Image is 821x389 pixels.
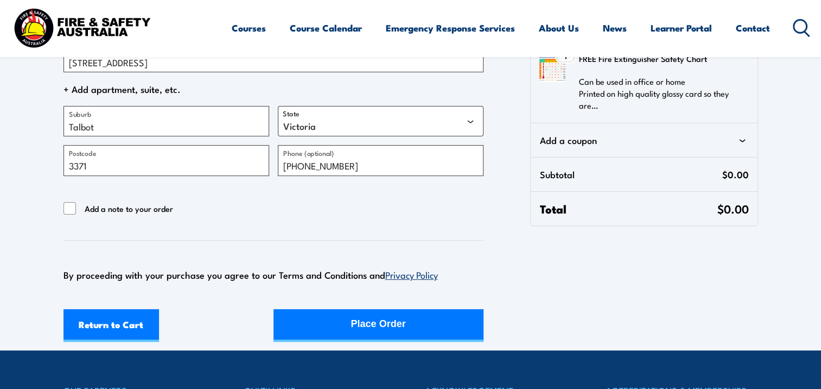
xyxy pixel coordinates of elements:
span: Add a note to your order [85,202,173,215]
span: 1 [564,52,567,60]
button: Place Order [273,309,483,342]
div: Add a coupon [539,132,748,148]
a: Emergency Response Services [386,14,515,42]
input: Postcode [63,145,269,175]
input: Phone (optional) [278,145,483,175]
div: Place Order [351,310,406,338]
span: $0.00 [722,166,749,183]
input: Add a note to your order [63,202,77,215]
p: Can be used in office or home Printed on high quality glossy card so they are… [578,76,742,111]
a: Courses [232,14,266,42]
a: About Us [539,14,579,42]
label: Phone (optional) [283,147,334,158]
span: + Add apartment, suite, etc. [63,81,483,97]
a: Course Calendar [290,14,362,42]
span: Subtotal [539,166,722,183]
span: By proceeding with your purchase you agree to our Terms and Conditions and [63,268,438,281]
a: Learner Portal [651,14,712,42]
a: Privacy Policy [385,268,438,281]
label: State [283,109,300,118]
span: Total [539,200,717,217]
img: FREE Fire Extinguisher Safety Chart [539,56,565,82]
input: Suburb [63,106,269,136]
a: Return to Cart [63,309,160,342]
label: Suburb [69,108,91,119]
h3: FREE Fire Extinguisher Safety Chart [578,51,742,67]
a: News [603,14,627,42]
label: Postcode [69,147,96,158]
a: Contact [736,14,770,42]
span: $0.00 [717,200,749,217]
